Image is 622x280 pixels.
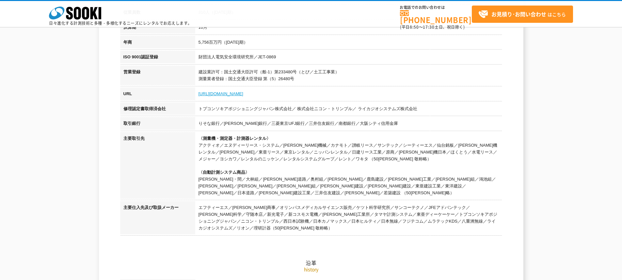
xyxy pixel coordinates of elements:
[120,102,195,117] th: 修理認定書取得済会社
[120,266,502,273] p: history
[195,201,502,236] td: エフティーエス／[PERSON_NAME]商事／オリンパスメディカルサイエンス販売／ケツト科学研究所／サンコーテクノ／JFEアドバンテック／[PERSON_NAME]科学／守随本店／新光電子／新...
[410,24,419,30] span: 8:50
[195,36,502,51] td: 5,756百万円（[DATE]期）
[491,10,546,18] strong: お見積り･お問い合わせ
[400,6,472,9] span: お電話でのお問い合わせは
[120,117,195,132] th: 取引銀行
[423,24,435,30] span: 17:30
[120,51,195,66] th: ISO 9001認証登録
[199,136,271,141] span: 〈測量機・測定器・計測器レンタル〉
[120,36,195,51] th: 年商
[472,6,573,23] a: お見積り･お問い合わせはこちら
[195,66,502,87] td: 建設業許可：国土交通大臣許可（般-1）第233480号（とび／土工工事業） 測量業者登録：国土交通大臣登録 第（5）26480号
[120,132,195,201] th: 主要取引先
[120,194,502,266] h2: 沿革
[199,170,249,175] span: 〈自動計測システム商品〉
[195,102,502,117] td: トプコンソキアポジショニングジャパン株式会社／ 株式会社ニコン・トリンブル／ ライカジオシステムズ株式会社
[199,91,243,96] a: [URL][DOMAIN_NAME]
[195,51,502,66] td: 財団法人電気安全環境研究所／JET-0869
[195,132,502,201] td: アクティオ／エヌディーリース・システム／[PERSON_NAME]機械／カナモト／讃岐リース／サンテック／シーティーエス／仙台銘板／[PERSON_NAME]機レンタル／[PERSON_NAME...
[478,9,566,19] span: はこちら
[120,87,195,102] th: URL
[49,21,192,25] p: 日々進化する計測技術と多種・多様化するニーズにレンタルでお応えします。
[400,24,465,30] span: (平日 ～ 土日、祝日除く)
[195,117,502,132] td: りそな銀行／[PERSON_NAME]銀行／三菱東京UFJ銀行／三井住友銀行／南都銀行／大阪シティ信用金庫
[400,10,472,23] a: [PHONE_NUMBER]
[120,66,195,87] th: 営業登録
